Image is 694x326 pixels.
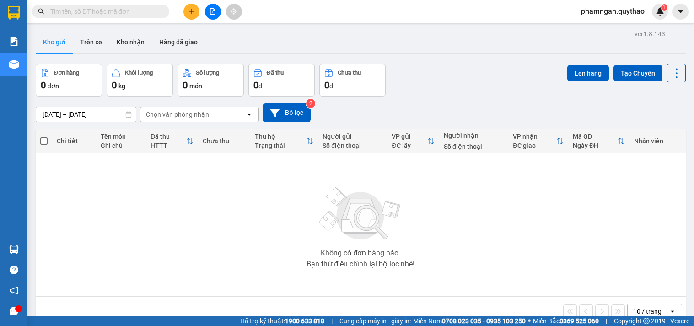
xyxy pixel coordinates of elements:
[36,64,102,97] button: Đơn hàng0đơn
[560,317,599,325] strong: 0369 525 060
[9,37,19,46] img: solution-icon
[196,70,219,76] div: Số lượng
[567,65,609,81] button: Lên hàng
[331,316,333,326] span: |
[574,5,652,17] span: phamngan.quythao
[635,29,665,39] div: ver 1.8.143
[54,70,79,76] div: Đơn hàng
[183,80,188,91] span: 0
[118,82,125,90] span: kg
[210,8,216,15] span: file-add
[533,316,599,326] span: Miền Bắc
[10,286,18,295] span: notification
[633,307,662,316] div: 10 / trang
[513,142,556,149] div: ĐC giao
[315,182,406,246] img: svg+xml;base64,PHN2ZyBjbGFzcz0ibGlzdC1wbHVnX19zdmciIHhtbG5zPSJodHRwOi8vd3d3LnczLm9yZy8yMDAwL3N2Zy...
[508,129,568,153] th: Toggle SortBy
[10,266,18,274] span: question-circle
[662,4,666,11] span: 1
[101,142,141,149] div: Ghi chú
[444,132,504,139] div: Người nhận
[258,82,262,90] span: đ
[255,142,307,149] div: Trạng thái
[248,64,315,97] button: Đã thu0đ
[205,4,221,20] button: file-add
[444,143,504,150] div: Số điện thoại
[151,133,186,140] div: Đã thu
[329,82,333,90] span: đ
[677,7,685,16] span: caret-down
[50,6,158,16] input: Tìm tên, số ĐT hoặc mã đơn
[442,317,526,325] strong: 0708 023 035 - 0935 103 250
[125,70,153,76] div: Khối lượng
[240,316,324,326] span: Hỗ trợ kỹ thuật:
[339,316,411,326] span: Cung cấp máy in - giấy in:
[319,64,386,97] button: Chưa thu0đ
[573,142,618,149] div: Ngày ĐH
[48,82,59,90] span: đơn
[643,318,650,324] span: copyright
[606,316,607,326] span: |
[36,107,136,122] input: Select a date range.
[323,142,382,149] div: Số điện thoại
[263,103,311,122] button: Bộ lọc
[669,308,676,315] svg: open
[321,250,400,257] div: Không có đơn hàng nào.
[183,4,199,20] button: plus
[38,8,44,15] span: search
[146,110,209,119] div: Chọn văn phòng nhận
[246,111,253,118] svg: open
[152,31,205,53] button: Hàng đã giao
[634,137,681,145] div: Nhân viên
[41,80,46,91] span: 0
[324,80,329,91] span: 0
[413,316,526,326] span: Miền Nam
[188,8,195,15] span: plus
[109,31,152,53] button: Kho nhận
[57,137,91,145] div: Chi tiết
[573,133,618,140] div: Mã GD
[112,80,117,91] span: 0
[203,137,246,145] div: Chưa thu
[306,99,315,108] sup: 2
[613,65,662,81] button: Tạo Chuyến
[9,244,19,254] img: warehouse-icon
[338,70,361,76] div: Chưa thu
[151,142,186,149] div: HTTT
[307,261,414,268] div: Bạn thử điều chỉnh lại bộ lọc nhé!
[146,129,198,153] th: Toggle SortBy
[73,31,109,53] button: Trên xe
[267,70,284,76] div: Đã thu
[250,129,318,153] th: Toggle SortBy
[392,133,427,140] div: VP gửi
[387,129,439,153] th: Toggle SortBy
[285,317,324,325] strong: 1900 633 818
[231,8,237,15] span: aim
[568,129,629,153] th: Toggle SortBy
[392,142,427,149] div: ĐC lấy
[255,133,307,140] div: Thu hộ
[513,133,556,140] div: VP nhận
[661,4,667,11] sup: 1
[672,4,689,20] button: caret-down
[101,133,141,140] div: Tên món
[178,64,244,97] button: Số lượng0món
[323,133,382,140] div: Người gửi
[189,82,202,90] span: món
[9,60,19,69] img: warehouse-icon
[10,307,18,315] span: message
[656,7,664,16] img: icon-new-feature
[226,4,242,20] button: aim
[253,80,258,91] span: 0
[528,319,531,323] span: ⚪️
[107,64,173,97] button: Khối lượng0kg
[36,31,73,53] button: Kho gửi
[8,6,20,20] img: logo-vxr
